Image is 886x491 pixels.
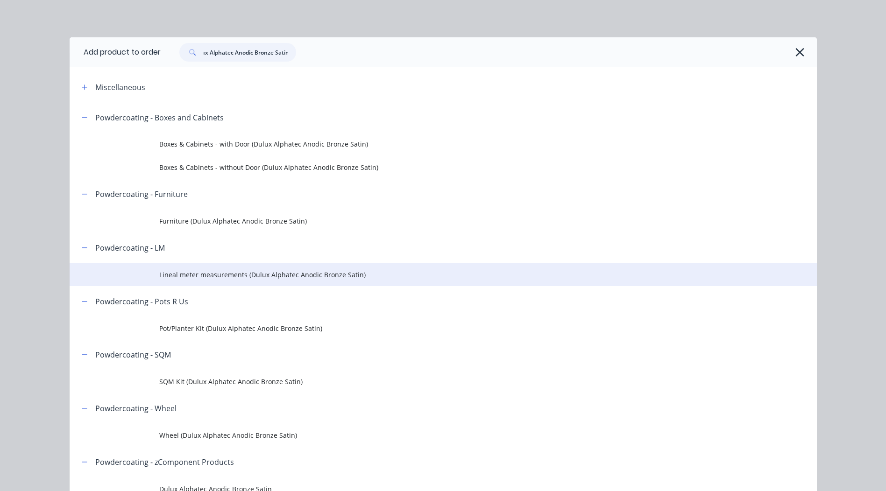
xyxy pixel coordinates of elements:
span: Lineal meter measurements (Dulux Alphatec Anodic Bronze Satin) [159,270,685,280]
div: Add product to order [70,37,161,67]
span: Wheel (Dulux Alphatec Anodic Bronze Satin) [159,430,685,440]
div: Powdercoating - SQM [95,349,171,360]
div: Powdercoating - Pots R Us [95,296,188,307]
div: Powdercoating - Boxes and Cabinets [95,112,224,123]
span: Boxes & Cabinets - without Door (Dulux Alphatec Anodic Bronze Satin) [159,162,685,172]
div: Powdercoating - LM [95,242,165,253]
div: Powdercoating - Wheel [95,403,177,414]
span: Furniture (Dulux Alphatec Anodic Bronze Satin) [159,216,685,226]
input: Search... [204,43,296,62]
div: Powdercoating - zComponent Products [95,456,234,468]
div: Powdercoating - Furniture [95,189,188,200]
span: SQM Kit (Dulux Alphatec Anodic Bronze Satin) [159,377,685,386]
span: Pot/Planter Kit (Dulux Alphatec Anodic Bronze Satin) [159,323,685,333]
span: Boxes & Cabinets - with Door (Dulux Alphatec Anodic Bronze Satin) [159,139,685,149]
div: Miscellaneous [95,82,145,93]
